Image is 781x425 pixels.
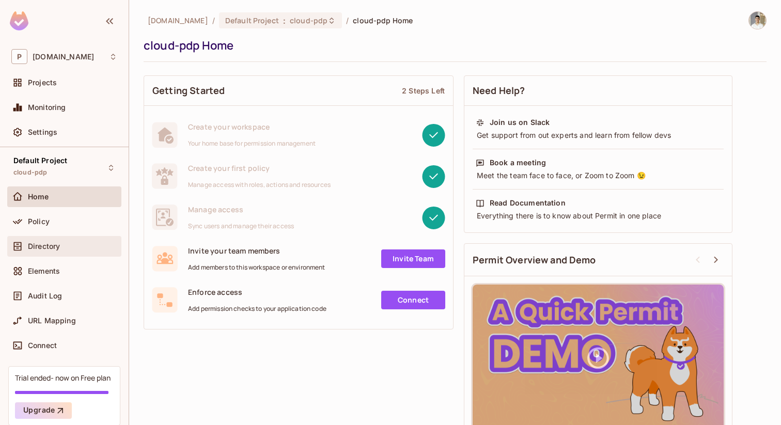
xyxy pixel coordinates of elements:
[13,168,47,177] span: cloud-pdp
[188,139,316,148] span: Your home base for permission management
[28,267,60,275] span: Elements
[476,211,721,221] div: Everything there is to know about Permit in one place
[188,163,331,173] span: Create your first policy
[381,291,445,309] a: Connect
[402,86,445,96] div: 2 Steps Left
[28,193,49,201] span: Home
[28,128,57,136] span: Settings
[144,38,761,53] div: cloud-pdp Home
[381,249,445,268] a: Invite Team
[188,287,326,297] span: Enforce access
[749,12,766,29] img: Omer Zuarets
[473,84,525,97] span: Need Help?
[152,84,225,97] span: Getting Started
[490,158,546,168] div: Book a meeting
[490,117,550,128] div: Join us on Slack
[225,15,279,25] span: Default Project
[28,103,66,112] span: Monitoring
[28,292,62,300] span: Audit Log
[13,156,67,165] span: Default Project
[283,17,286,25] span: :
[212,15,215,25] li: /
[28,242,60,250] span: Directory
[188,305,326,313] span: Add permission checks to your application code
[290,15,327,25] span: cloud-pdp
[188,246,325,256] span: Invite your team members
[28,341,57,350] span: Connect
[188,181,331,189] span: Manage access with roles, actions and resources
[188,263,325,272] span: Add members to this workspace or environment
[476,170,721,181] div: Meet the team face to face, or Zoom to Zoom 😉
[33,53,94,61] span: Workspace: permit.io
[188,122,316,132] span: Create your workspace
[346,15,349,25] li: /
[490,198,566,208] div: Read Documentation
[11,49,27,64] span: P
[28,78,57,87] span: Projects
[473,254,596,266] span: Permit Overview and Demo
[353,15,413,25] span: cloud-pdp Home
[28,217,50,226] span: Policy
[10,11,28,30] img: SReyMgAAAABJRU5ErkJggg==
[188,222,294,230] span: Sync users and manage their access
[148,15,208,25] span: the active workspace
[476,130,721,140] div: Get support from out experts and learn from fellow devs
[15,402,72,419] button: Upgrade
[15,373,111,383] div: Trial ended- now on Free plan
[28,317,76,325] span: URL Mapping
[188,204,294,214] span: Manage access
